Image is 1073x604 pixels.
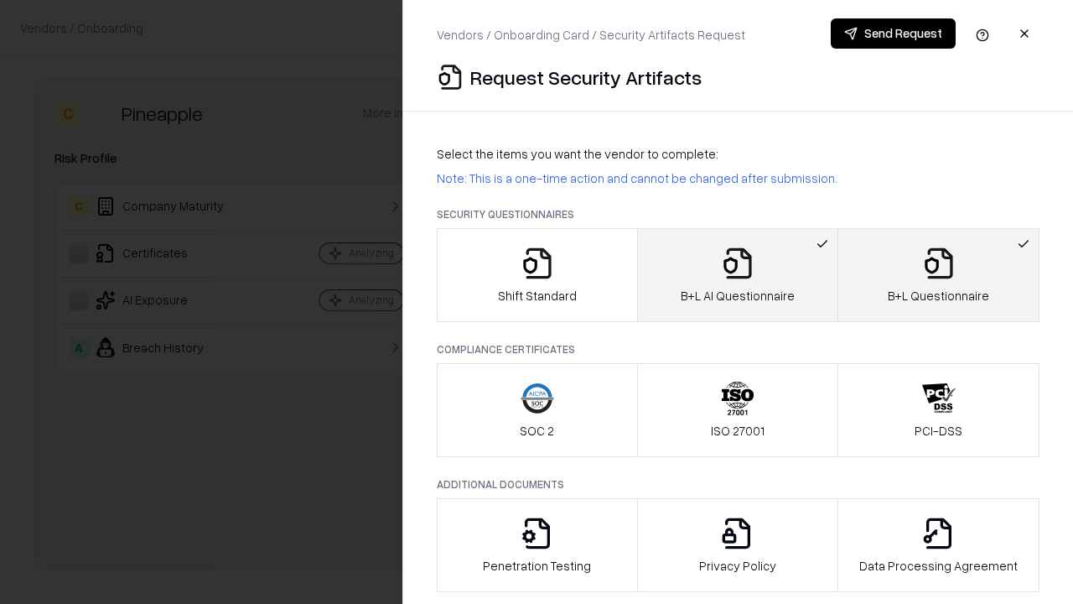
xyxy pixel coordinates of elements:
p: B+L AI Questionnaire [681,287,795,305]
p: Request Security Artifacts [470,64,702,91]
button: Send Request [831,18,956,49]
p: ISO 27001 [711,422,765,440]
button: Privacy Policy [637,498,839,592]
p: Data Processing Agreement [859,557,1018,575]
p: Additional Documents [437,477,1039,492]
button: SOC 2 [437,363,638,457]
p: SOC 2 [520,422,554,440]
p: Note: This is a one-time action and cannot be changed after submission. [437,169,1039,187]
button: B+L AI Questionnaire [637,228,839,322]
p: B+L Questionnaire [888,287,989,305]
p: Vendors / Onboarding Card / Security Artifacts Request [437,26,745,44]
p: Privacy Policy [699,557,776,575]
button: ISO 27001 [637,363,839,457]
button: Data Processing Agreement [837,498,1039,592]
p: Penetration Testing [483,557,591,575]
button: PCI-DSS [837,363,1039,457]
button: Shift Standard [437,228,638,322]
p: Security Questionnaires [437,207,1039,221]
button: Penetration Testing [437,498,638,592]
p: PCI-DSS [915,422,962,440]
p: Select the items you want the vendor to complete: [437,145,1039,163]
button: B+L Questionnaire [837,228,1039,322]
p: Compliance Certificates [437,342,1039,357]
p: Shift Standard [498,287,577,305]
